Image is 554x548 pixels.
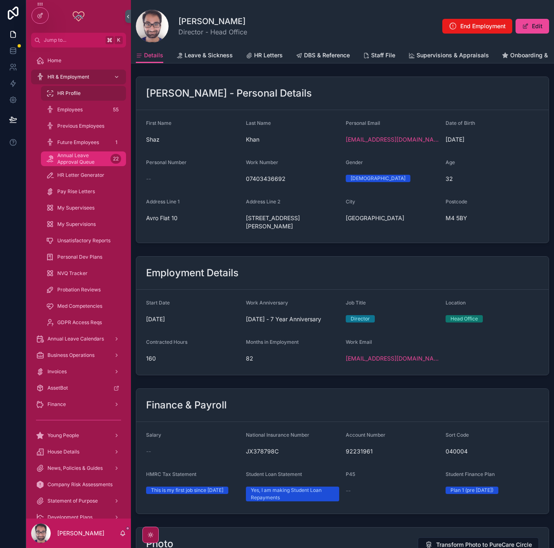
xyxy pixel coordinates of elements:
[47,385,68,391] span: AssetBot
[47,336,104,342] span: Annual Leave Calendars
[146,159,187,165] span: Personal Number
[57,139,99,146] span: Future Employees
[31,510,126,525] a: Development Plans
[146,315,239,323] span: [DATE]
[408,48,489,64] a: Supervisions & Appraisals
[351,175,405,182] div: [DEMOGRAPHIC_DATA]
[57,303,102,309] span: Med Competencies
[146,135,239,144] span: Shaz
[31,33,126,47] button: Jump to...K
[346,120,380,126] span: Personal Email
[450,315,478,322] div: Head Office
[146,432,161,438] span: Salary
[246,315,339,323] span: [DATE] - 7 Year Anniversary
[446,300,466,306] span: Location
[41,201,126,215] a: My Supervisees
[47,352,95,359] span: Business Operations
[254,51,283,59] span: HR Letters
[47,368,67,375] span: Invoices
[450,487,493,494] div: Plan 1 (pre [DATE])
[47,498,98,504] span: Statement of Purpose
[246,432,309,438] span: National Insurance Number
[57,188,95,195] span: Pay Rise Letters
[146,87,312,100] h2: [PERSON_NAME] - Personal Details
[446,198,467,205] span: Postcode
[346,447,439,456] span: 92231961
[57,90,81,97] span: HR Profile
[246,135,339,144] span: Khan
[31,332,126,346] a: Annual Leave Calendars
[146,399,227,412] h2: Finance & Payroll
[47,432,79,439] span: Young People
[41,233,126,248] a: Unsatisfactory Reports
[246,159,278,165] span: Work Number
[346,339,372,345] span: Work Email
[115,37,122,43] span: K
[47,465,103,471] span: News, Policies & Guides
[31,364,126,379] a: Invoices
[31,428,126,443] a: Young People
[110,154,121,164] div: 22
[346,135,439,144] a: [EMAIL_ADDRESS][DOMAIN_NAME]
[57,221,96,228] span: My Supervisions
[41,119,126,133] a: Previous Employees
[41,217,126,232] a: My Supervisions
[246,300,288,306] span: Work Anniversary
[26,47,131,519] div: scrollable content
[146,266,239,280] h2: Employment Details
[47,57,61,64] span: Home
[516,19,549,34] button: Edit
[31,444,126,459] a: House Details
[346,354,439,363] a: [EMAIL_ADDRESS][DOMAIN_NAME]
[146,214,239,222] span: Avro Flat 10
[57,106,83,113] span: Employees
[41,315,126,330] a: GDPR Access Reqs
[57,286,101,293] span: Probation Reviews
[371,51,395,59] span: Staff File
[57,123,104,129] span: Previous Employees
[31,397,126,412] a: Finance
[41,299,126,313] a: Med Competencies
[246,354,339,363] span: 82
[57,254,102,260] span: Personal Dev Plans
[363,48,395,64] a: Staff File
[47,74,89,80] span: HR & Employment
[146,471,196,477] span: HMRC Tax Statement
[151,487,223,494] div: This is my first job since [DATE]
[446,159,455,165] span: Age
[246,447,339,456] span: JX378798C
[246,198,280,205] span: Address Line 2
[41,266,126,281] a: NVQ Tracker
[246,339,299,345] span: Months in Employment
[31,494,126,508] a: Statement of Purpose
[47,481,113,488] span: Company Risk Assessments
[246,120,271,126] span: Last Name
[146,447,151,456] span: --
[31,381,126,395] a: AssetBot
[146,300,170,306] span: Start Date
[136,48,163,63] a: Details
[41,135,126,150] a: Future Employees1
[446,471,495,477] span: Student Finance Plan
[144,51,163,59] span: Details
[41,86,126,101] a: HR Profile
[41,250,126,264] a: Personal Dev Plans
[178,27,247,37] span: Director - Head Office
[251,487,334,501] div: Yes, I am making Student Loan Repayments
[31,477,126,492] a: Company Risk Assessments
[47,449,79,455] span: House Details
[296,48,350,64] a: DBS & Reference
[246,175,339,183] span: 07403436692
[446,120,475,126] span: Date of Birth
[41,102,126,117] a: Employees55
[110,105,121,115] div: 55
[176,48,233,64] a: Leave & Sickness
[346,471,355,477] span: P45
[417,51,489,59] span: Supervisions & Appraisals
[346,198,355,205] span: City
[178,16,247,27] h1: [PERSON_NAME]
[57,270,88,277] span: NVQ Tracker
[31,53,126,68] a: Home
[57,152,107,165] span: Annual Leave Approval Queue
[304,51,350,59] span: DBS & Reference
